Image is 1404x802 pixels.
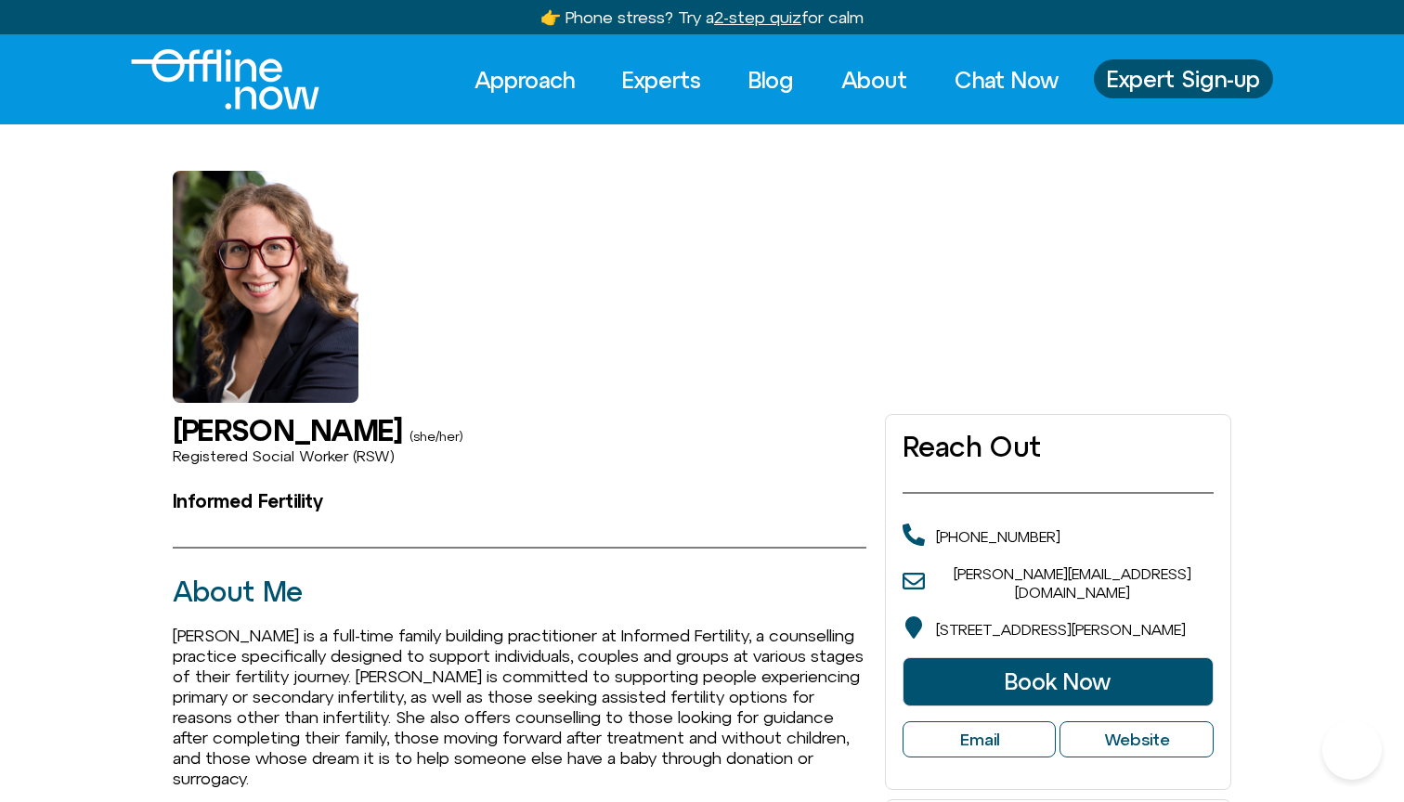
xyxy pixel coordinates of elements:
[605,59,718,100] a: Experts
[173,414,402,446] h1: [PERSON_NAME]
[1322,720,1382,780] iframe: Botpress
[954,565,1191,601] a: [PERSON_NAME][EMAIL_ADDRESS][DOMAIN_NAME]
[936,528,1060,545] a: [PHONE_NUMBER]
[903,432,1214,462] h2: Reach Out
[458,59,1075,100] nav: Menu
[825,59,924,100] a: About
[903,657,1214,705] a: Book Now
[458,59,591,100] a: Approach
[936,621,1186,638] span: [STREET_ADDRESS][PERSON_NAME]
[173,576,866,607] h2: About Me
[131,49,288,110] div: Logo
[1059,721,1214,758] a: Website
[1107,67,1260,91] span: Expert Sign-up
[938,59,1075,100] a: Chat Now
[732,59,811,100] a: Blog
[714,7,801,27] u: 2-step quiz
[409,429,462,444] span: (she/her)
[903,721,1057,758] a: Email
[960,730,999,750] span: Email
[1094,59,1273,98] a: Expert Sign-up
[1104,730,1170,750] span: Website
[173,447,395,464] span: Registered Social Worker (RSW)
[173,491,866,511] h3: Informed Fertility
[173,626,866,789] p: [PERSON_NAME] is a full-time family building practitioner at Informed Fertility, a counselling pr...
[131,49,319,110] img: offline.now
[1005,669,1111,693] span: Book Now
[540,7,864,27] a: 👉 Phone stress? Try a2-step quizfor calm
